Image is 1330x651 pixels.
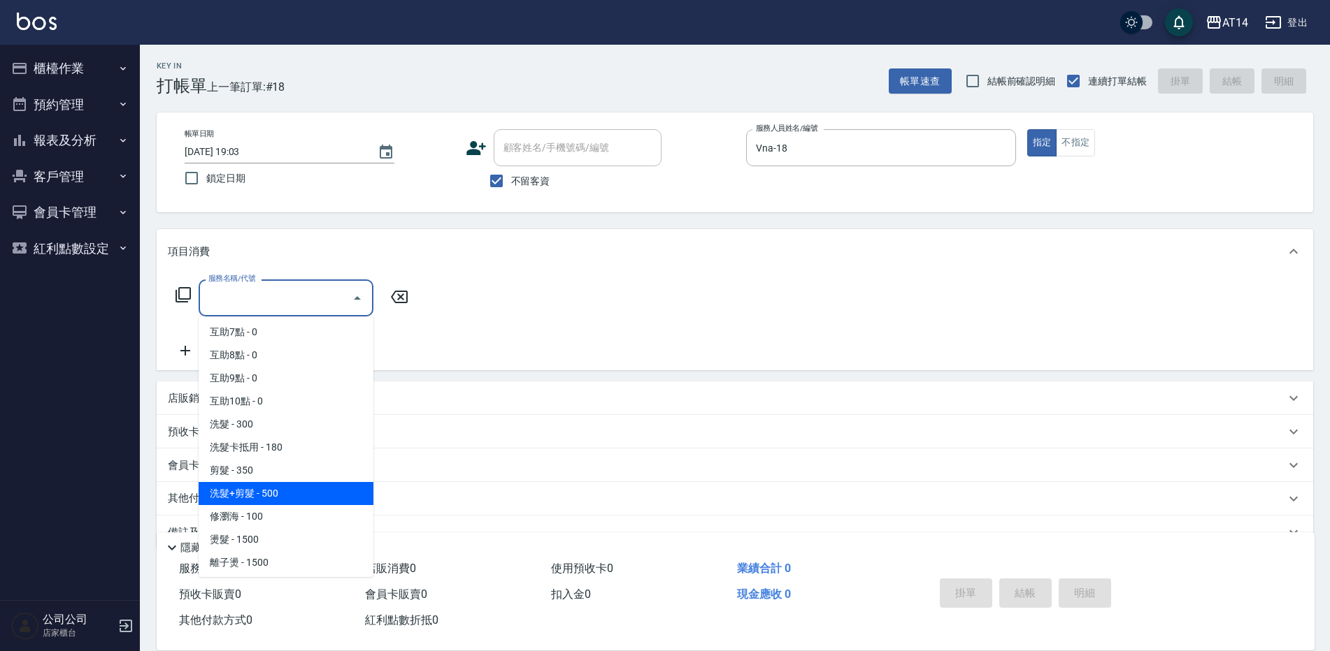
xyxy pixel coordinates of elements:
span: 洗髮卡抵用 - 180 [199,436,373,459]
label: 服務人員姓名/編號 [756,123,817,133]
span: 互助8點 - 0 [199,344,373,367]
div: 其他付款方式 [157,482,1313,515]
span: 扣入金 0 [551,587,591,601]
p: 預收卡販賣 [168,425,220,439]
button: 客戶管理 [6,159,134,195]
span: 離子燙 - 1500 [199,551,373,574]
img: Logo [17,13,57,30]
div: 預收卡販賣 [157,415,1313,448]
div: 會員卡銷售 [157,448,1313,482]
div: 項目消費 [157,229,1313,274]
span: 會員卡販賣 0 [365,587,427,601]
p: 店家櫃台 [43,627,114,639]
span: 上一筆訂單:#18 [207,78,285,96]
button: 會員卡管理 [6,194,134,231]
span: 現金應收 0 [737,587,791,601]
button: AT14 [1200,8,1254,37]
span: 燙髮 - 1500 [199,528,373,551]
button: save [1165,8,1193,36]
img: Person [11,612,39,640]
span: 使用預收卡 0 [551,562,613,575]
span: 連續打單結帳 [1088,74,1147,89]
span: 結帳前確認明細 [987,74,1056,89]
label: 服務名稱/代號 [208,273,255,284]
button: 不指定 [1056,129,1095,156]
div: 備註及來源 [157,515,1313,549]
span: 洗髮 - 300 [199,413,373,436]
span: 其他付款方式 0 [179,613,252,627]
span: 預收卡販賣 0 [179,587,241,601]
span: 鎖定日期 [206,171,245,186]
span: 洗髮+剪髮 - 500 [199,482,373,505]
label: 帳單日期 [185,129,214,139]
p: 店販銷售 [168,391,210,406]
h5: 公司公司 [43,613,114,627]
span: 局部燙2點 - 999 [199,574,373,597]
span: 業績合計 0 [737,562,791,575]
button: 帳單速查 [889,68,952,94]
button: 指定 [1027,129,1057,156]
button: Close [346,287,369,309]
span: 紅利點數折抵 0 [365,613,438,627]
button: 報表及分析 [6,122,134,159]
span: 剪髮 - 350 [199,459,373,482]
span: 互助9點 - 0 [199,367,373,390]
span: 不留客資 [511,174,550,189]
p: 會員卡銷售 [168,458,220,473]
span: 互助7點 - 0 [199,321,373,344]
h3: 打帳單 [157,76,207,96]
button: 紅利點數設定 [6,231,134,267]
span: 店販消費 0 [365,562,416,575]
h2: Key In [157,61,207,71]
span: 互助10點 - 0 [199,390,373,413]
p: 項目消費 [168,244,210,259]
button: 櫃檯作業 [6,50,134,87]
p: 備註及來源 [168,525,220,540]
input: YYYY/MM/DD hh:mm [185,140,364,163]
span: 修瀏海 - 100 [199,505,373,528]
span: 服務消費 0 [179,562,230,575]
p: 其他付款方式 [168,491,238,506]
button: Choose date, selected date is 2025-08-15 [369,136,403,169]
p: 隱藏業績明細 [180,541,243,555]
button: 預約管理 [6,87,134,123]
button: 登出 [1259,10,1313,36]
div: AT14 [1222,14,1248,31]
div: 店販銷售 [157,381,1313,415]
